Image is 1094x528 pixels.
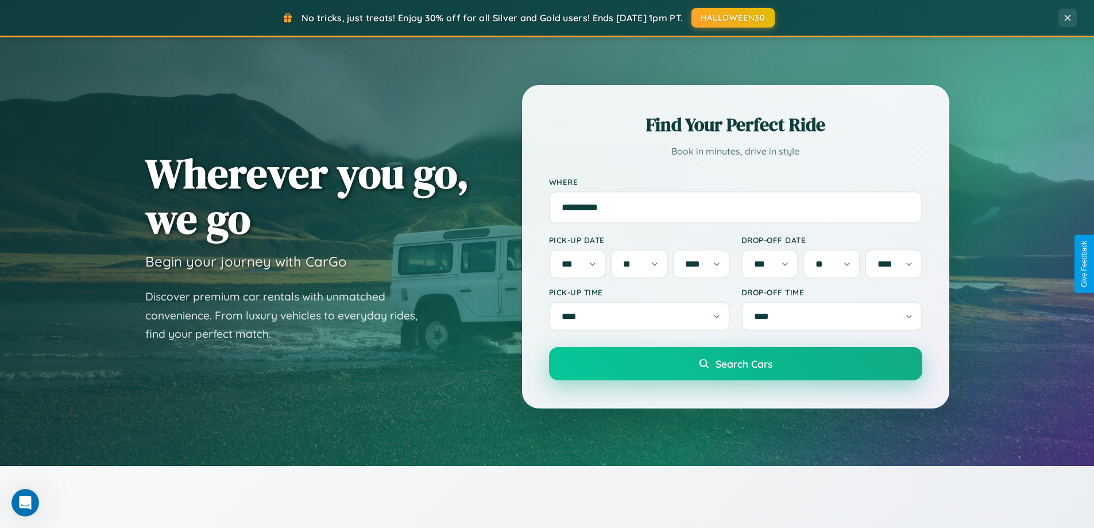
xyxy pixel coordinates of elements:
div: Give Feedback [1080,241,1088,287]
p: Discover premium car rentals with unmatched convenience. From luxury vehicles to everyday rides, ... [145,287,432,344]
p: Book in minutes, drive in style [549,143,922,160]
span: No tricks, just treats! Enjoy 30% off for all Silver and Gold users! Ends [DATE] 1pm PT. [301,12,683,24]
label: Pick-up Date [549,235,730,245]
button: HALLOWEEN30 [691,8,775,28]
label: Drop-off Time [741,287,922,297]
iframe: Intercom live chat [11,489,39,517]
h3: Begin your journey with CarGo [145,253,347,270]
span: Search Cars [716,357,772,370]
label: Where [549,177,922,187]
h1: Wherever you go, we go [145,151,469,241]
h2: Find Your Perfect Ride [549,112,922,137]
button: Search Cars [549,347,922,380]
label: Drop-off Date [741,235,922,245]
label: Pick-up Time [549,287,730,297]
